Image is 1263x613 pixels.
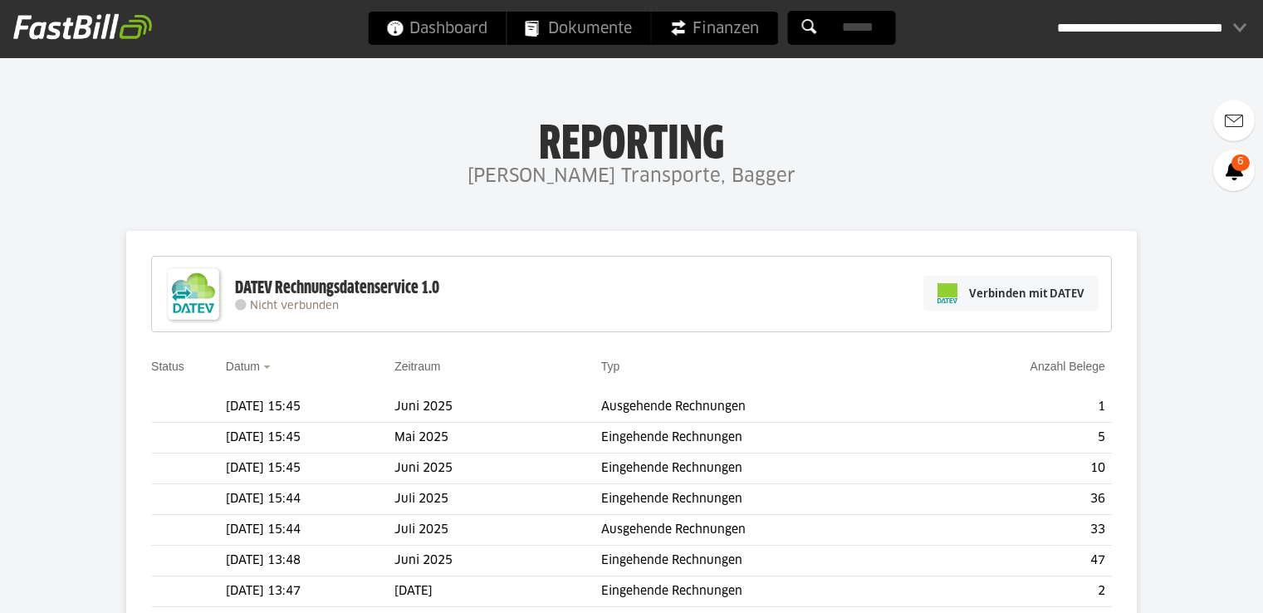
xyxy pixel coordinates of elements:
td: [DATE] 15:45 [226,392,394,423]
td: Juni 2025 [394,392,601,423]
a: Zeitraum [394,360,440,373]
td: 33 [928,515,1112,546]
h1: Reporting [166,117,1097,160]
iframe: Öffnet ein Widget, in dem Sie weitere Informationen finden [1135,563,1246,605]
td: [DATE] 13:48 [226,546,394,576]
img: pi-datev-logo-farbig-24.svg [937,283,957,303]
td: 10 [928,454,1112,484]
a: Dashboard [368,12,506,45]
td: 5 [928,423,1112,454]
td: [DATE] [394,576,601,607]
img: DATEV-Datenservice Logo [160,261,227,327]
td: Ausgehende Rechnungen [601,515,928,546]
td: 36 [928,484,1112,515]
td: 47 [928,546,1112,576]
a: Anzahl Belege [1030,360,1105,373]
td: [DATE] 13:47 [226,576,394,607]
span: Finanzen [669,12,759,45]
a: Verbinden mit DATEV [923,276,1099,311]
td: Mai 2025 [394,423,601,454]
td: 2 [928,576,1112,607]
td: Eingehende Rechnungen [601,423,928,454]
span: Nicht verbunden [250,301,339,311]
td: Juli 2025 [394,515,601,546]
img: sort_desc.gif [263,365,274,369]
td: Eingehende Rechnungen [601,484,928,515]
a: Dokumente [507,12,650,45]
td: Eingehende Rechnungen [601,546,928,576]
span: Dashboard [386,12,487,45]
td: [DATE] 15:44 [226,515,394,546]
a: 6 [1213,150,1255,191]
img: fastbill_logo_white.png [13,13,152,40]
span: Verbinden mit DATEV [969,285,1084,302]
td: [DATE] 15:44 [226,484,394,515]
td: Juli 2025 [394,484,601,515]
a: Finanzen [651,12,777,45]
a: Datum [226,360,260,373]
span: 6 [1231,154,1250,171]
div: DATEV Rechnungsdatenservice 1.0 [235,277,439,299]
td: Juni 2025 [394,454,601,484]
span: Dokumente [525,12,632,45]
td: [DATE] 15:45 [226,454,394,484]
td: Eingehende Rechnungen [601,576,928,607]
td: [DATE] 15:45 [226,423,394,454]
td: Eingehende Rechnungen [601,454,928,484]
a: Status [151,360,184,373]
td: Juni 2025 [394,546,601,576]
td: 1 [928,392,1112,423]
td: Ausgehende Rechnungen [601,392,928,423]
a: Typ [601,360,620,373]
